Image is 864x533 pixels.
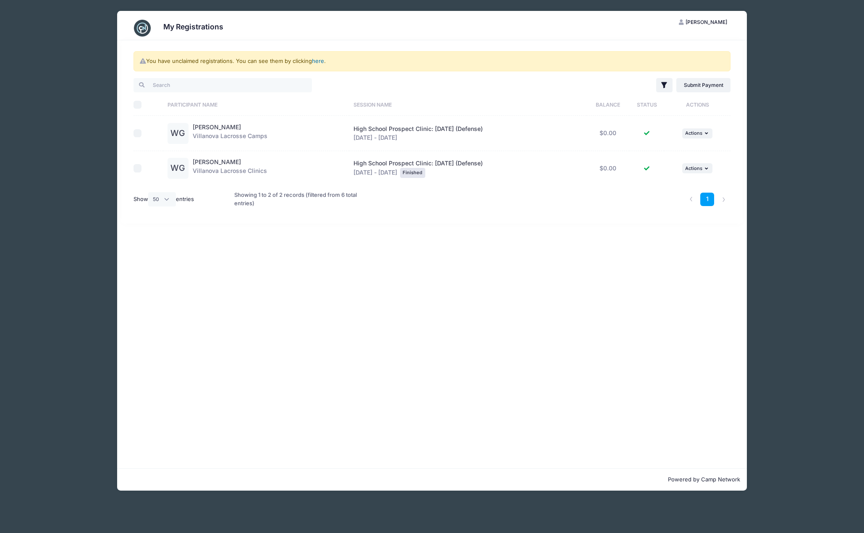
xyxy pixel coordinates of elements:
button: [PERSON_NAME] [672,15,735,29]
div: Finished [400,168,425,178]
label: Show entries [134,192,194,206]
div: Showing 1 to 2 of 2 records (filtered from 6 total entries) [234,186,377,213]
div: WG [168,123,189,144]
a: WG [168,165,189,172]
div: [DATE] - [DATE] [353,125,582,142]
div: Villanova Lacrosse Clinics [193,158,267,179]
a: [PERSON_NAME] [193,158,241,165]
span: Actions [685,130,702,136]
div: WG [168,158,189,179]
th: Status: activate to sort column ascending [629,94,664,116]
a: [PERSON_NAME] [193,123,241,131]
h3: My Registrations [163,22,223,31]
span: High School Prospect Clinic: [DATE] (Defense) [353,159,483,167]
button: Actions [682,128,712,138]
a: 1 [700,193,714,206]
th: Actions: activate to sort column ascending [664,94,730,116]
a: here [312,57,324,64]
th: Participant Name: activate to sort column ascending [163,94,349,116]
a: WG [168,130,189,137]
img: CampNetwork [134,20,151,37]
div: [DATE] - [DATE] [353,159,582,178]
th: Select All [134,94,163,116]
p: Powered by Camp Network [124,476,740,484]
div: Villanova Lacrosse Camps [193,123,267,144]
span: High School Prospect Clinic: [DATE] (Defense) [353,125,483,132]
th: Session Name: activate to sort column ascending [349,94,586,116]
td: $0.00 [586,151,630,186]
input: Search [134,78,312,92]
button: Actions [682,163,712,173]
td: $0.00 [586,116,630,151]
a: Submit Payment [676,78,730,92]
th: Balance: activate to sort column ascending [586,94,630,116]
select: Showentries [148,192,176,206]
div: You have unclaimed registrations. You can see them by clicking . [134,51,730,71]
span: Actions [685,165,702,171]
span: [PERSON_NAME] [686,19,727,25]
